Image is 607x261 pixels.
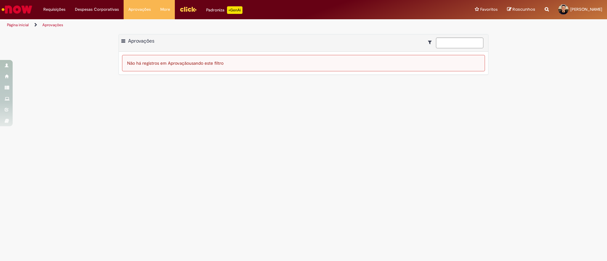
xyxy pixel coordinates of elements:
[43,6,65,13] span: Requisições
[227,6,242,14] p: +GenAi
[570,7,602,12] span: [PERSON_NAME]
[75,6,119,13] span: Despesas Corporativas
[428,40,435,44] i: Mostrar filtros para: Suas Solicitações
[7,22,29,27] a: Página inicial
[128,6,151,13] span: Aprovações
[160,6,170,13] span: More
[189,60,224,66] span: usando este filtro
[507,7,535,13] a: Rascunhos
[1,3,33,16] img: ServiceNow
[42,22,63,27] a: Aprovações
[206,6,242,14] div: Padroniza
[180,4,197,14] img: click_logo_yellow_360x200.png
[122,55,485,71] div: Não há registros em Aprovação
[128,38,154,44] span: Aprovações
[5,19,400,31] ul: Trilhas de página
[512,6,535,12] span: Rascunhos
[480,6,498,13] span: Favoritos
